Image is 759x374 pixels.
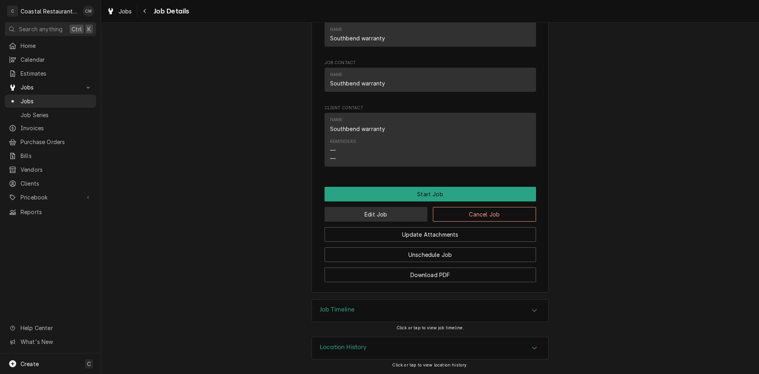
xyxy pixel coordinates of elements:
span: Help Center [21,324,91,332]
div: Button Group Row [325,187,536,201]
span: Bills [21,152,92,160]
span: Jobs [21,97,92,105]
a: Job Series [5,108,96,122]
div: Button Group Row [325,242,536,262]
a: Go to Pricebook [5,191,96,204]
span: Client Contact [325,105,536,111]
a: Calendar [5,53,96,66]
div: Job Timeline [312,299,549,322]
a: Go to Help Center [5,321,96,334]
div: CM [83,6,94,17]
div: — [330,146,336,154]
span: Job Series [21,111,92,119]
button: Search anythingCtrlK [5,22,96,36]
div: Reminders [330,139,356,145]
button: Cancel Job [433,207,536,222]
div: Name [330,27,343,33]
span: Click or tap to view job timeline. [396,325,464,330]
div: C [7,6,18,17]
div: Name [330,117,385,133]
span: Create [21,361,39,367]
div: Name [330,72,385,87]
div: Southbend warranty [330,34,385,42]
a: Jobs [5,95,96,108]
a: Invoices [5,122,96,135]
span: Estimates [21,69,92,78]
span: Jobs [21,83,80,91]
div: Location History [312,337,549,360]
span: C [87,360,91,368]
div: Southbend warranty [330,79,385,87]
div: Contact [325,113,536,167]
div: Accordion Header [312,337,548,359]
span: Click or tap to view location history. [392,363,468,368]
span: Ctrl [72,25,82,33]
span: Job Contact [325,60,536,66]
div: — [330,154,336,163]
button: Update Attachments [325,227,536,242]
div: Client Contact [325,105,536,170]
span: Vendors [21,165,92,174]
span: Invoices [21,124,92,132]
a: Clients [5,177,96,190]
button: Accordion Details Expand Trigger [312,337,548,359]
h3: Location History [320,344,367,351]
div: Client Contact List [325,113,536,171]
div: Contact [325,68,536,92]
span: Job Details [151,6,189,17]
div: Name [330,117,343,123]
h3: Job Timeline [320,306,355,313]
a: Purchase Orders [5,135,96,148]
span: Reports [21,208,92,216]
div: Button Group [325,187,536,282]
button: Navigate back [139,5,151,17]
button: Download PDF [325,268,536,282]
a: Reports [5,205,96,218]
div: Button Group Row [325,222,536,242]
div: Accordion Header [312,300,548,322]
div: Job Reporter [325,15,536,50]
div: Name [330,72,343,78]
span: Pricebook [21,193,80,201]
div: Name [330,27,385,42]
a: Go to What's New [5,335,96,348]
span: Jobs [119,7,132,15]
div: Coastal Restaurant Repair [21,7,79,15]
span: Purchase Orders [21,138,92,146]
div: Job Reporter List [325,22,536,50]
div: Button Group Row [325,262,536,282]
span: K [87,25,91,33]
button: Edit Job [325,207,428,222]
a: Home [5,39,96,52]
a: Bills [5,149,96,162]
div: Chad McMaster's Avatar [83,6,94,17]
span: Search anything [19,25,62,33]
div: Reminders [330,139,356,163]
span: Home [21,42,92,50]
div: Job Contact List [325,68,536,95]
button: Unschedule Job [325,247,536,262]
span: Calendar [21,55,92,64]
button: Accordion Details Expand Trigger [312,300,548,322]
div: Southbend warranty [330,125,385,133]
div: Job Contact [325,60,536,95]
span: What's New [21,338,91,346]
a: Estimates [5,67,96,80]
a: Jobs [104,5,135,18]
button: Start Job [325,187,536,201]
div: Button Group Row [325,201,536,222]
span: Clients [21,179,92,188]
div: Contact [325,22,536,46]
a: Go to Jobs [5,81,96,94]
a: Vendors [5,163,96,176]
